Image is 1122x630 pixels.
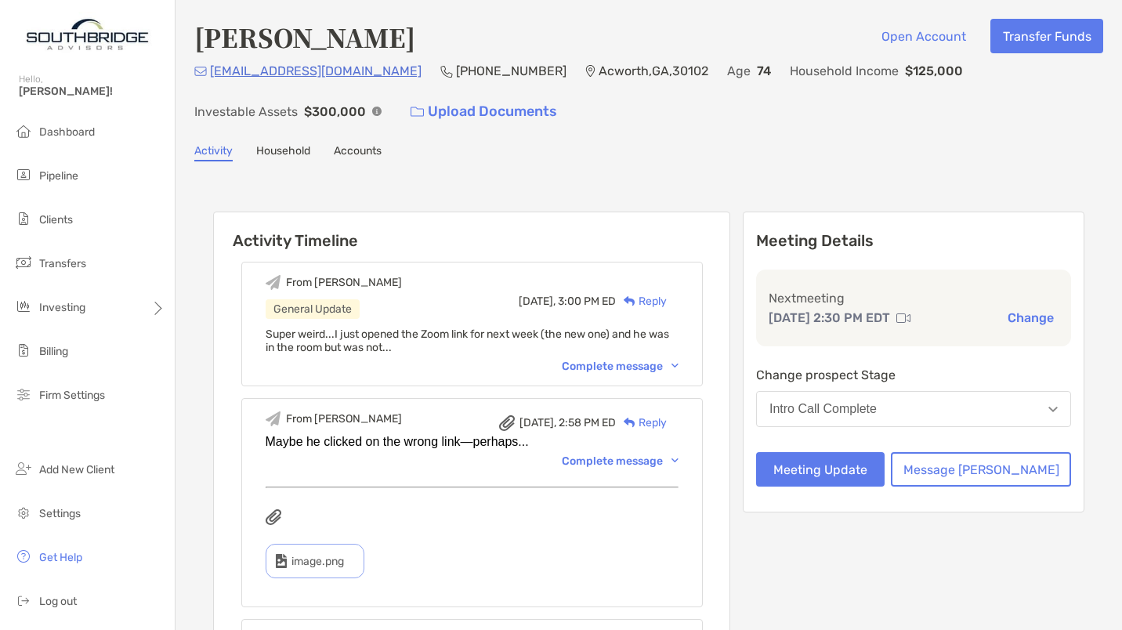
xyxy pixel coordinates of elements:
[304,102,366,121] p: $300,000
[905,61,963,81] p: $125,000
[756,365,1071,385] p: Change prospect Stage
[39,389,105,402] span: Firm Settings
[769,308,890,328] p: [DATE] 2:30 PM EDT
[616,415,667,431] div: Reply
[411,107,424,118] img: button icon
[194,19,415,55] h4: [PERSON_NAME]
[266,328,669,354] span: Super weird...I just opened the Zoom link for next week (the new one) and he was in the room but ...
[39,507,81,520] span: Settings
[19,85,165,98] span: [PERSON_NAME]!
[266,275,280,290] img: Event icon
[39,345,68,358] span: Billing
[39,257,86,270] span: Transfers
[14,591,33,610] img: logout icon
[440,65,453,78] img: Phone Icon
[891,452,1071,487] button: Message [PERSON_NAME]
[869,19,978,53] button: Open Account
[671,458,679,463] img: Chevron icon
[39,551,82,564] span: Get Help
[266,411,280,426] img: Event icon
[14,165,33,184] img: pipeline icon
[266,435,679,449] div: Maybe he clicked on the wrong link—perhaps...
[562,360,679,373] div: Complete message
[585,65,595,78] img: Location Icon
[14,209,33,228] img: clients icon
[559,416,616,429] span: 2:58 PM ED
[756,391,1071,427] button: Intro Call Complete
[558,295,616,308] span: 3:00 PM ED
[286,412,402,425] div: From [PERSON_NAME]
[266,299,360,319] div: General Update
[39,213,73,226] span: Clients
[286,276,402,289] div: From [PERSON_NAME]
[562,454,679,468] div: Complete message
[39,595,77,608] span: Log out
[756,452,885,487] button: Meeting Update
[39,125,95,139] span: Dashboard
[896,312,910,324] img: communication type
[624,296,635,306] img: Reply icon
[214,212,729,250] h6: Activity Timeline
[519,295,556,308] span: [DATE],
[39,301,85,314] span: Investing
[990,19,1103,53] button: Transfer Funds
[19,6,156,63] img: Zoe Logo
[624,418,635,428] img: Reply icon
[194,144,233,161] a: Activity
[14,385,33,404] img: firm-settings icon
[599,61,708,81] p: Acworth , GA , 30102
[256,144,310,161] a: Household
[456,61,566,81] p: [PHONE_NUMBER]
[616,293,667,310] div: Reply
[194,102,298,121] p: Investable Assets
[14,297,33,316] img: investing icon
[769,402,877,416] div: Intro Call Complete
[671,364,679,368] img: Chevron icon
[14,341,33,360] img: billing icon
[757,61,771,81] p: 74
[334,144,382,161] a: Accounts
[39,463,114,476] span: Add New Client
[372,107,382,116] img: Info Icon
[519,416,556,429] span: [DATE],
[790,61,899,81] p: Household Income
[14,503,33,522] img: settings icon
[1048,407,1058,412] img: Open dropdown arrow
[14,459,33,478] img: add_new_client icon
[14,253,33,272] img: transfers icon
[276,554,287,568] img: type
[769,288,1059,308] p: Next meeting
[210,61,422,81] p: [EMAIL_ADDRESS][DOMAIN_NAME]
[1003,310,1059,326] button: Change
[14,121,33,140] img: dashboard icon
[194,67,207,76] img: Email Icon
[499,415,515,431] img: attachment
[39,169,78,183] span: Pipeline
[14,547,33,566] img: get-help icon
[756,231,1071,251] p: Meeting Details
[727,61,751,81] p: Age
[291,555,344,568] span: image.png
[266,509,281,525] img: attachments
[400,95,567,129] a: Upload Documents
